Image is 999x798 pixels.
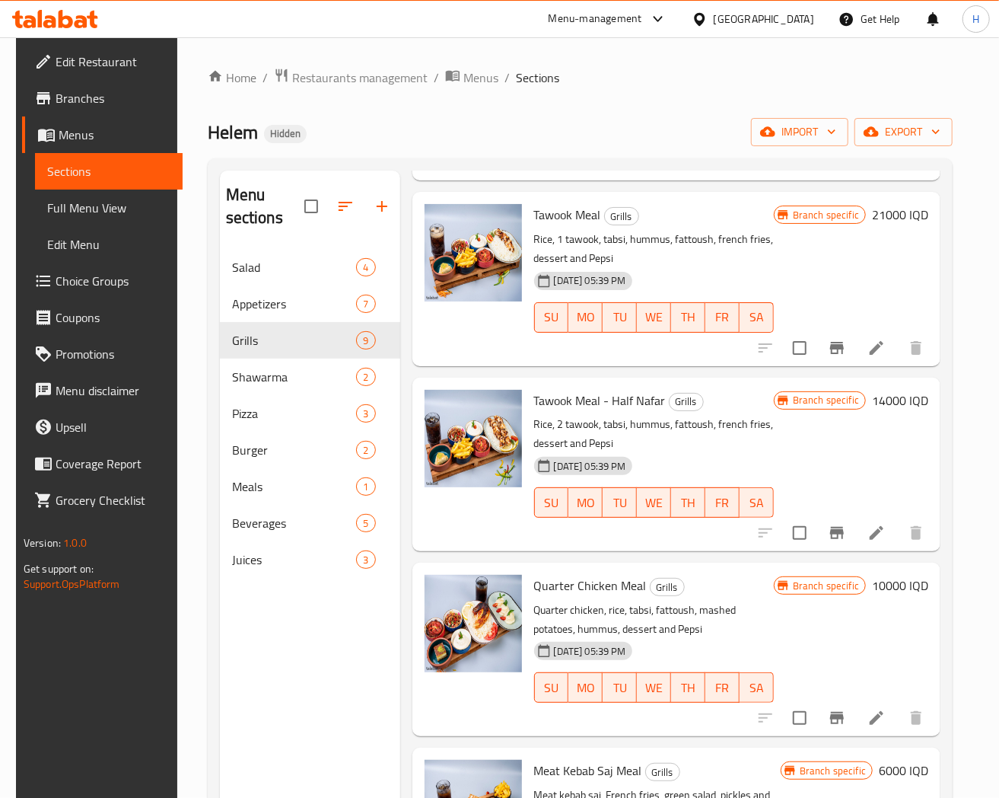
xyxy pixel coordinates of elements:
span: Appetizers [232,295,357,313]
span: Select to update [784,517,816,549]
a: Restaurants management [274,68,428,88]
a: Menus [22,117,183,153]
span: Helem [208,115,258,149]
span: Meat Kebab Saj Meal [534,759,642,782]
span: Restaurants management [292,69,428,87]
div: Juices [232,551,357,569]
span: 2 [357,370,374,385]
h2: Menu sections [226,184,304,229]
p: Rice, 1 tawook, tabsi, hummus, fattoush, french fries, dessert and Pepsi [534,230,774,268]
span: 3 [357,407,374,421]
li: / [434,69,439,87]
div: Salad4 [220,249,400,286]
div: Beverages5 [220,505,400,541]
div: Pizza [232,404,357,423]
span: Menus [59,126,170,144]
div: Hidden [264,125,307,143]
span: 7 [357,297,374,311]
button: SU [534,672,569,703]
h6: 6000 IQD [879,760,928,781]
span: WE [643,306,665,328]
span: MO [574,677,597,699]
button: WE [637,672,671,703]
a: Promotions [22,336,183,372]
div: items [356,368,375,386]
div: Burger2 [220,432,400,468]
button: MO [568,302,603,333]
div: items [356,258,375,276]
button: SU [534,487,569,518]
div: items [356,514,375,532]
span: Shawarma [232,368,357,386]
h6: 10000 IQD [872,575,928,596]
p: Quarter chicken, rice, tabsi, fattoush, mashed potatoes, hummus, dessert and Pepsi [534,601,774,639]
a: Full Menu View [35,190,183,226]
span: export [867,123,940,142]
span: Branch specific [787,393,865,407]
span: 3 [357,553,374,567]
span: Grills [605,208,638,225]
div: Grills9 [220,322,400,359]
span: SU [541,306,563,328]
span: FR [711,492,733,514]
span: Tawook Meal - Half Nafar [534,389,666,412]
span: Branch specific [794,764,872,778]
span: Branch specific [787,579,865,593]
span: Edit Menu [47,235,170,254]
span: Version: [24,533,61,553]
span: TU [609,492,631,514]
span: Tawook Meal [534,203,601,226]
button: FR [705,487,740,518]
button: Branch-specific-item [819,330,855,366]
div: items [356,404,375,423]
p: Rice, 2 tawook, tabsi, hummus, fattoush, french fries, dessert and Pepsi [534,415,774,453]
span: TH [677,677,699,699]
button: delete [898,515,934,551]
span: Burger [232,441,357,459]
a: Edit Restaurant [22,43,183,80]
a: Coverage Report [22,445,183,482]
button: delete [898,700,934,736]
button: TU [603,672,637,703]
a: Upsell [22,409,183,445]
span: Coupons [56,308,170,327]
a: Edit menu item [867,709,886,727]
button: FR [705,672,740,703]
span: MO [574,492,597,514]
span: SA [746,677,768,699]
span: Sections [516,69,559,87]
button: MO [568,487,603,518]
span: Grills [651,579,684,596]
span: Grocery Checklist [56,491,170,509]
a: Sections [35,153,183,190]
div: Meals1 [220,468,400,505]
span: WE [643,492,665,514]
a: Edit menu item [867,339,886,357]
span: TH [677,306,699,328]
li: / [262,69,268,87]
a: Choice Groups [22,263,183,299]
button: export [854,118,953,146]
span: Grills [670,393,703,410]
button: TH [671,672,705,703]
span: Choice Groups [56,272,170,290]
span: 5 [357,516,374,531]
div: Meals [232,477,357,496]
nav: breadcrumb [208,68,953,88]
img: Quarter Chicken Meal [425,575,522,672]
button: Branch-specific-item [819,515,855,551]
img: Tawook Meal - Half Nafar [425,390,522,487]
span: Menu disclaimer [56,381,170,400]
span: 2 [357,443,374,458]
span: Promotions [56,345,170,363]
span: Get support on: [24,559,94,579]
span: Select all sections [295,190,327,222]
span: SU [541,492,563,514]
div: Shawarma2 [220,359,400,395]
span: [DATE] 05:39 PM [548,459,632,474]
div: Grills [604,207,639,225]
span: H [972,11,979,27]
span: 1.0.0 [63,533,87,553]
a: Coupons [22,299,183,336]
span: Beverages [232,514,357,532]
